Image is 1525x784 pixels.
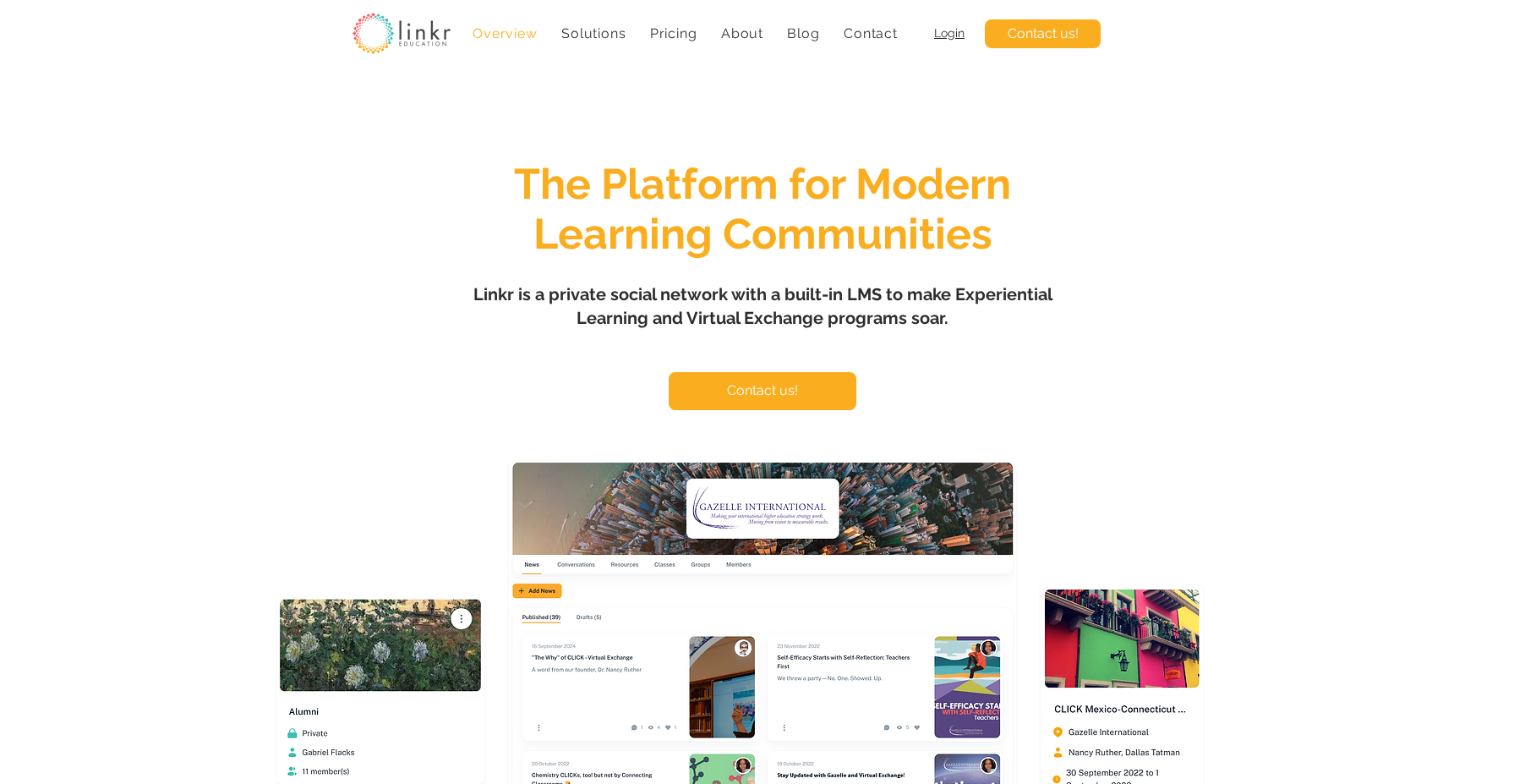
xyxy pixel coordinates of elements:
a: Login [934,26,965,40]
nav: Site [464,17,906,50]
span: Overview [473,25,537,41]
a: Contact us! [669,372,856,410]
span: Blog [787,25,819,41]
a: Contact us! [985,19,1101,48]
a: Contact [835,17,906,50]
span: Linkr is a private social network with a built-in LMS to make Experiential Learning and Virtual E... [473,284,1052,328]
a: Pricing [642,17,706,50]
span: Pricing [650,25,697,41]
div: About [713,17,773,50]
span: The Platform for Modern Learning Communities [514,159,1011,259]
span: About [721,25,763,41]
a: Overview [464,17,546,50]
span: Contact us! [727,381,798,400]
div: Solutions [553,17,635,50]
img: linkr_logo_transparentbg.png [353,13,451,54]
span: Contact [844,25,898,41]
img: linkr hero 4.png [278,598,483,782]
a: Blog [779,17,828,50]
span: Solutions [561,25,626,41]
span: Contact us! [1008,25,1079,43]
